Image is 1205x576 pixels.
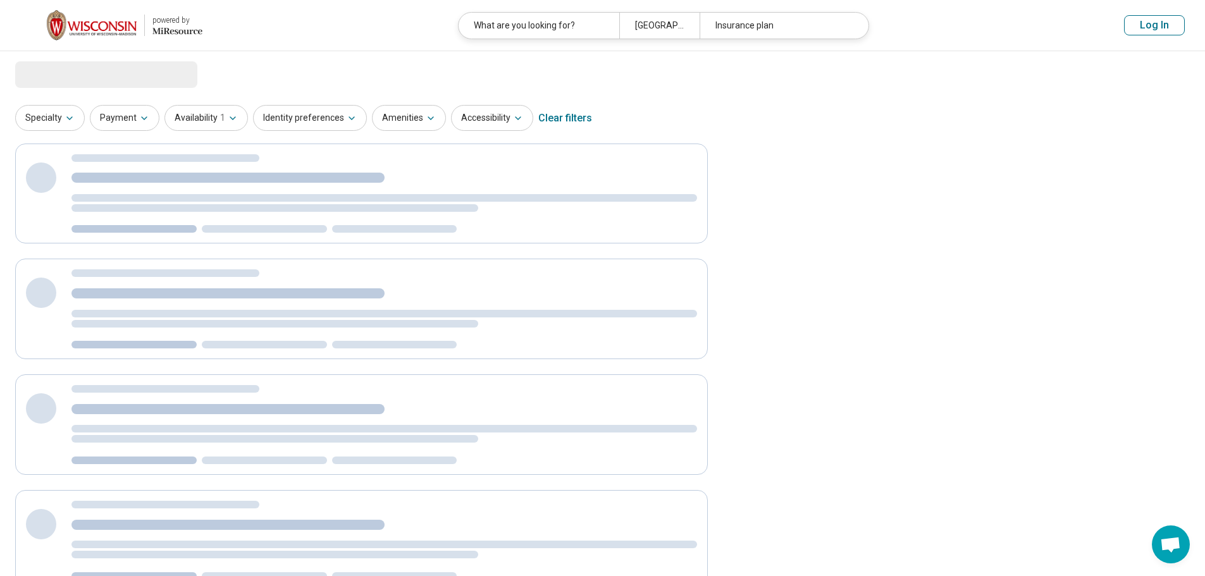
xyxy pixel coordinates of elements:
[1124,15,1185,35] button: Log In
[47,10,137,40] img: University of Wisconsin-Madison
[538,103,592,133] div: Clear filters
[20,10,202,40] a: University of Wisconsin-Madisonpowered by
[152,15,202,26] div: powered by
[220,111,225,125] span: 1
[15,61,121,87] span: Loading...
[15,105,85,131] button: Specialty
[90,105,159,131] button: Payment
[372,105,446,131] button: Amenities
[619,13,700,39] div: [GEOGRAPHIC_DATA], [GEOGRAPHIC_DATA]
[700,13,860,39] div: Insurance plan
[253,105,367,131] button: Identity preferences
[451,105,533,131] button: Accessibility
[459,13,619,39] div: What are you looking for?
[1152,525,1190,563] div: Open chat
[164,105,248,131] button: Availability1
